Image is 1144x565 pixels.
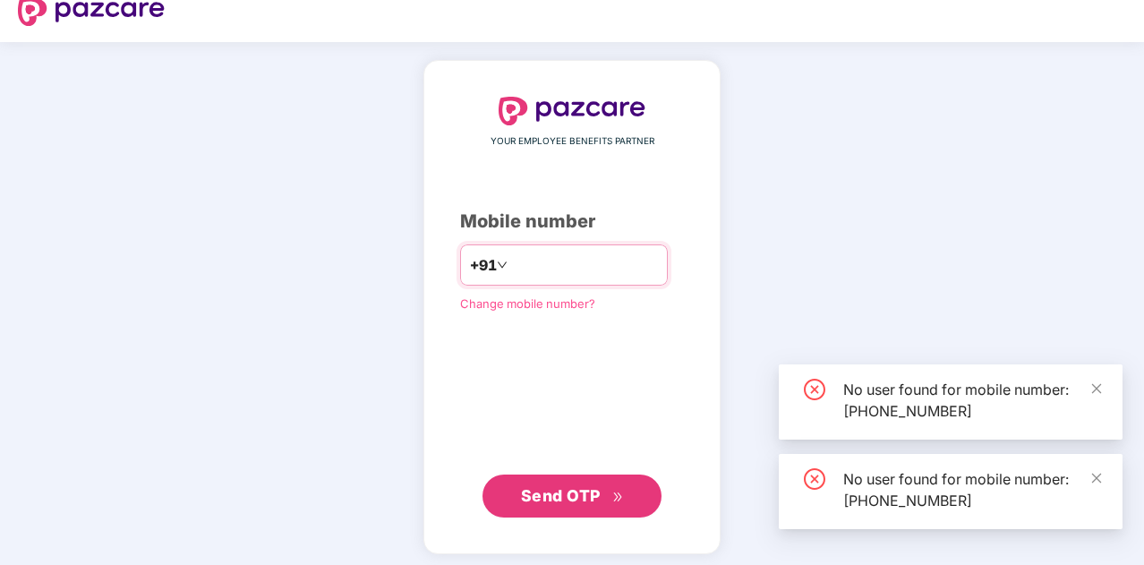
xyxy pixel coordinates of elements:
[804,379,825,400] span: close-circle
[843,379,1101,422] div: No user found for mobile number: [PHONE_NUMBER]
[804,468,825,490] span: close-circle
[1090,382,1103,395] span: close
[491,134,654,149] span: YOUR EMPLOYEE BENEFITS PARTNER
[460,296,595,311] a: Change mobile number?
[612,492,624,503] span: double-right
[460,208,684,235] div: Mobile number
[843,468,1101,511] div: No user found for mobile number: [PHONE_NUMBER]
[521,486,601,505] span: Send OTP
[482,475,662,518] button: Send OTPdouble-right
[1090,472,1103,484] span: close
[499,97,645,125] img: logo
[470,254,497,277] span: +91
[497,260,508,270] span: down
